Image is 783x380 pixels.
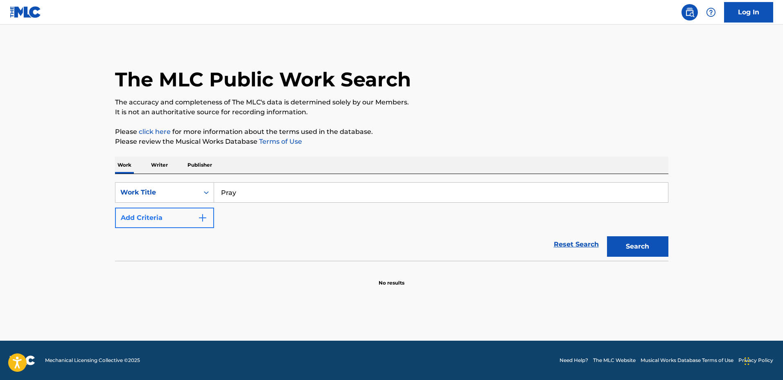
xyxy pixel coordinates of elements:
[738,357,773,364] a: Privacy Policy
[120,188,194,197] div: Work Title
[685,7,695,17] img: search
[379,269,404,287] p: No results
[745,349,749,373] div: Drag
[115,127,668,137] p: Please for more information about the terms used in the database.
[185,156,214,174] p: Publisher
[115,182,668,261] form: Search Form
[115,156,134,174] p: Work
[139,128,171,136] a: click here
[641,357,733,364] a: Musical Works Database Terms of Use
[149,156,170,174] p: Writer
[45,357,140,364] span: Mechanical Licensing Collective © 2025
[560,357,588,364] a: Need Help?
[115,97,668,107] p: The accuracy and completeness of The MLC's data is determined solely by our Members.
[607,236,668,257] button: Search
[681,4,698,20] a: Public Search
[115,67,411,92] h1: The MLC Public Work Search
[550,235,603,253] a: Reset Search
[742,341,783,380] iframe: Chat Widget
[257,138,302,145] a: Terms of Use
[198,213,208,223] img: 9d2ae6d4665cec9f34b9.svg
[706,7,716,17] img: help
[115,107,668,117] p: It is not an authoritative source for recording information.
[115,208,214,228] button: Add Criteria
[115,137,668,147] p: Please review the Musical Works Database
[593,357,636,364] a: The MLC Website
[10,6,41,18] img: MLC Logo
[724,2,773,23] a: Log In
[703,4,719,20] div: Help
[10,355,35,365] img: logo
